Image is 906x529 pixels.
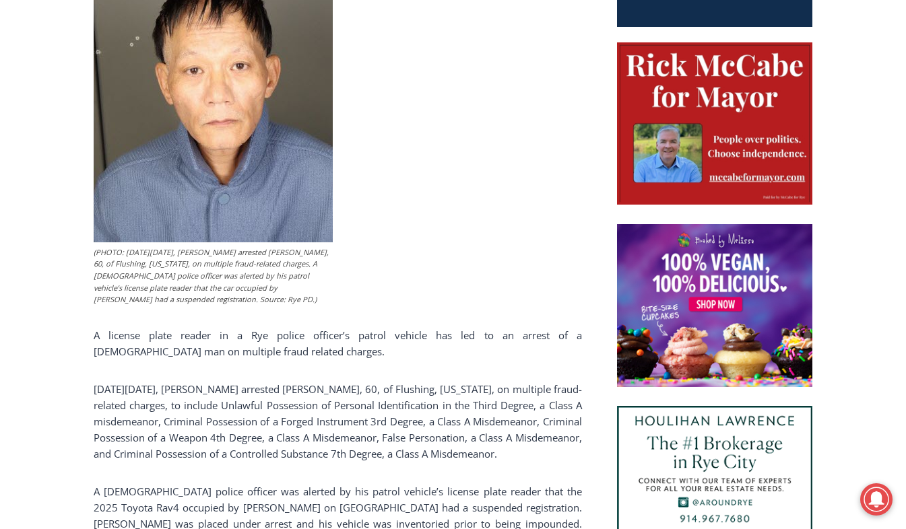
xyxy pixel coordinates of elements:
img: Baked by Melissa [617,224,812,387]
p: [DATE][DATE], [PERSON_NAME] arrested [PERSON_NAME], 60, of Flushing, [US_STATE], on multiple frau... [94,381,582,462]
img: McCabe for Mayor [617,42,812,205]
a: Intern @ [DOMAIN_NAME] [324,131,653,168]
figcaption: (PHOTO: [DATE][DATE], [PERSON_NAME] arrested [PERSON_NAME], 60, of Flushing, [US_STATE], on multi... [94,246,333,306]
span: Intern @ [DOMAIN_NAME] [352,134,624,164]
div: "[PERSON_NAME] and I covered the [DATE] Parade, which was a really eye opening experience as I ha... [340,1,637,131]
p: A license plate reader in a Rye police officer’s patrol vehicle has led to an arrest of a [DEMOGR... [94,327,582,359]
